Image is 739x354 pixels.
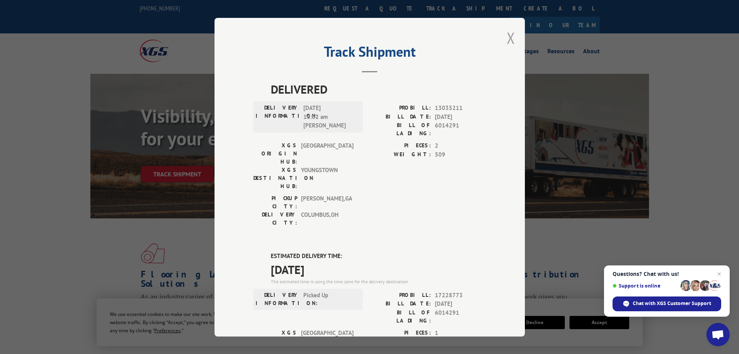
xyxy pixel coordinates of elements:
label: PROBILL: [370,291,431,300]
label: PROBILL: [370,104,431,113]
h2: Track Shipment [253,46,486,61]
span: [GEOGRAPHIC_DATA] [301,141,353,166]
label: PICKUP CITY: [253,194,297,211]
label: WEIGHT: [370,150,431,159]
span: 1 [435,328,486,337]
span: Chat with XGS Customer Support [613,296,721,311]
label: BILL OF LADING: [370,121,431,138]
span: YOUNGSTOWN [301,166,353,190]
span: [DATE] [435,300,486,309]
span: [DATE] 10:02 am [PERSON_NAME] [303,104,356,130]
label: DELIVERY CITY: [253,211,297,227]
span: 509 [435,150,486,159]
label: DELIVERY INFORMATION: [256,291,299,307]
span: [DATE] [271,260,486,278]
label: XGS ORIGIN HUB: [253,328,297,353]
span: COLUMBUS , OH [301,211,353,227]
label: DELIVERY INFORMATION: [256,104,299,130]
label: PIECES: [370,328,431,337]
span: 17228773 [435,291,486,300]
label: XGS DESTINATION HUB: [253,166,297,190]
button: Close modal [507,28,515,48]
label: BILL DATE: [370,300,431,309]
label: PIECES: [370,141,431,150]
span: 13035211 [435,104,486,113]
span: Picked Up [303,291,356,307]
span: Chat with XGS Customer Support [633,300,711,307]
span: Support is online [613,283,678,289]
span: [GEOGRAPHIC_DATA] [301,328,353,353]
label: ESTIMATED DELIVERY TIME: [271,252,486,261]
span: 6014291 [435,121,486,138]
label: BILL DATE: [370,112,431,121]
label: XGS ORIGIN HUB: [253,141,297,166]
div: The estimated time is using the time zone for the delivery destination. [271,278,486,285]
label: BILL OF LADING: [370,308,431,324]
a: Open chat [706,323,730,346]
span: Questions? Chat with us! [613,271,721,277]
span: [PERSON_NAME] , GA [301,194,353,211]
span: [DATE] [435,112,486,121]
span: DELIVERED [271,80,486,98]
span: 6014291 [435,308,486,324]
span: 2 [435,141,486,150]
